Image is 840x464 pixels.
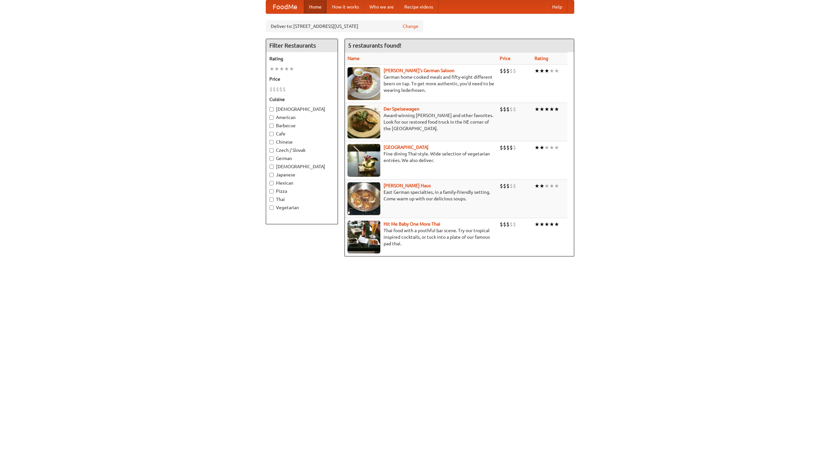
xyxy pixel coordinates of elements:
li: ★ [269,65,274,72]
label: Czech / Slovak [269,147,334,153]
li: $ [510,106,513,113]
li: ★ [549,106,554,113]
li: ★ [554,221,559,228]
label: Pizza [269,188,334,194]
input: [DEMOGRAPHIC_DATA] [269,165,274,169]
input: Cafe [269,132,274,136]
li: ★ [544,144,549,151]
a: Rating [535,56,548,61]
li: $ [276,86,279,93]
li: $ [506,106,510,113]
h4: Filter Restaurants [266,39,338,52]
a: Who we are [364,0,399,13]
li: ★ [539,182,544,190]
input: Thai [269,197,274,202]
input: Chinese [269,140,274,144]
li: ★ [535,67,539,74]
a: [GEOGRAPHIC_DATA] [384,145,429,150]
li: ★ [549,182,554,190]
li: $ [513,221,516,228]
ng-pluralize: 5 restaurants found! [348,42,401,49]
li: $ [513,182,516,190]
a: Hit Me Baby One More Thai [384,221,440,227]
li: $ [506,67,510,74]
li: ★ [544,221,549,228]
li: $ [503,182,506,190]
li: ★ [554,182,559,190]
label: German [269,155,334,162]
li: ★ [535,144,539,151]
p: Fine dining Thai-style. Wide selection of vegetarian entrées. We also deliver. [347,151,494,164]
a: Recipe videos [399,0,438,13]
label: Mexican [269,180,334,186]
input: Japanese [269,173,274,177]
label: [DEMOGRAPHIC_DATA] [269,163,334,170]
label: Chinese [269,139,334,145]
img: satay.jpg [347,144,380,177]
li: ★ [539,67,544,74]
li: ★ [554,67,559,74]
li: $ [506,144,510,151]
li: ★ [539,106,544,113]
li: ★ [535,182,539,190]
p: Award-winning [PERSON_NAME] and other favorites. Look for our restored food truck in the NE corne... [347,112,494,132]
label: Cafe [269,131,334,137]
a: Help [547,0,567,13]
li: ★ [535,221,539,228]
li: ★ [539,144,544,151]
label: Thai [269,196,334,203]
input: Barbecue [269,124,274,128]
li: $ [513,144,516,151]
p: East German specialties, in a family-friendly setting. Come warm up with our delicious soups. [347,189,494,202]
li: $ [500,144,503,151]
input: German [269,156,274,161]
li: ★ [284,65,289,72]
li: $ [503,221,506,228]
h5: Price [269,76,334,82]
li: ★ [554,144,559,151]
label: Vegetarian [269,204,334,211]
a: Der Speisewagen [384,106,419,111]
li: ★ [279,65,284,72]
input: Pizza [269,189,274,193]
p: German home-cooked meals and fifty-eight different beers on tap. To get more authentic, you'd nee... [347,74,494,93]
a: Change [403,23,418,30]
li: $ [503,106,506,113]
a: FoodMe [266,0,304,13]
li: $ [510,144,513,151]
li: $ [273,86,276,93]
li: $ [279,86,283,93]
li: ★ [544,67,549,74]
li: $ [506,182,510,190]
input: Vegetarian [269,206,274,210]
img: esthers.jpg [347,67,380,100]
input: Czech / Slovak [269,148,274,152]
li: $ [513,67,516,74]
li: ★ [549,221,554,228]
label: Barbecue [269,122,334,129]
li: $ [500,182,503,190]
a: [PERSON_NAME]'s German Saloon [384,68,454,73]
li: ★ [289,65,294,72]
li: $ [503,67,506,74]
img: speisewagen.jpg [347,106,380,138]
li: ★ [535,106,539,113]
img: babythai.jpg [347,221,380,253]
li: ★ [539,221,544,228]
h5: Cuisine [269,96,334,103]
li: $ [283,86,286,93]
li: $ [500,67,503,74]
li: $ [500,221,503,228]
a: Name [347,56,360,61]
li: $ [500,106,503,113]
input: [DEMOGRAPHIC_DATA] [269,107,274,111]
img: kohlhaus.jpg [347,182,380,215]
li: $ [503,144,506,151]
li: $ [510,182,513,190]
li: ★ [549,67,554,74]
li: ★ [554,106,559,113]
li: $ [269,86,273,93]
